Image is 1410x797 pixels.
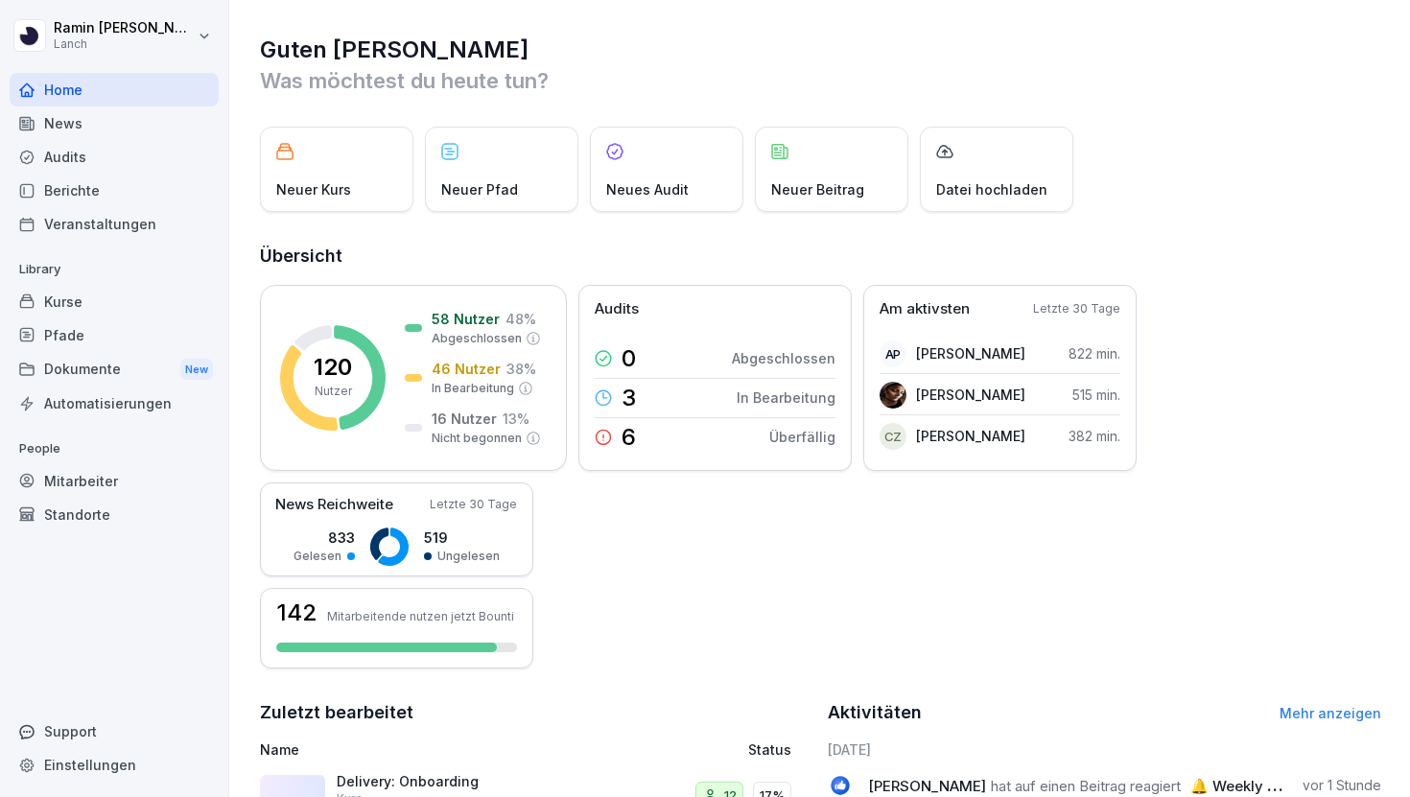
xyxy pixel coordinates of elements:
div: New [180,359,213,381]
a: Audits [10,140,219,174]
p: 16 Nutzer [432,409,497,429]
p: Delivery: Onboarding [337,773,529,790]
img: lbqg5rbd359cn7pzouma6c8b.png [880,382,906,409]
h1: Guten [PERSON_NAME] [260,35,1381,65]
p: In Bearbeitung [737,387,835,408]
p: Letzte 30 Tage [1033,300,1120,317]
a: Pfade [10,318,219,352]
div: Dokumente [10,352,219,387]
span: [PERSON_NAME] [868,777,986,795]
a: Standorte [10,498,219,531]
p: [PERSON_NAME] [916,385,1025,405]
p: Audits [595,298,639,320]
h2: Aktivitäten [828,699,922,726]
a: Home [10,73,219,106]
h2: Übersicht [260,243,1381,270]
a: Automatisierungen [10,387,219,420]
p: 46 Nutzer [432,359,501,379]
p: vor 1 Stunde [1303,776,1381,795]
p: Library [10,254,219,285]
h3: 142 [276,601,317,624]
p: Status [748,739,791,760]
p: [PERSON_NAME] [916,426,1025,446]
p: 822 min. [1069,343,1120,363]
p: Ramin [PERSON_NAME] [54,20,194,36]
p: Neuer Pfad [441,179,518,199]
a: Einstellungen [10,748,219,782]
div: AP [880,340,906,367]
p: Nutzer [315,383,352,400]
p: In Bearbeitung [432,380,514,397]
p: 3 [622,387,636,410]
p: 13 % [503,409,529,429]
p: News Reichweite [275,494,393,516]
p: Mitarbeitende nutzen jetzt Bounti [327,609,514,623]
p: Name [260,739,599,760]
p: 120 [314,356,352,379]
p: 833 [294,527,355,548]
p: Letzte 30 Tage [430,496,517,513]
p: 515 min. [1072,385,1120,405]
p: Neues Audit [606,179,689,199]
a: Mehr anzeigen [1280,705,1381,721]
p: 382 min. [1069,426,1120,446]
p: Datei hochladen [936,179,1047,199]
p: Lanch [54,37,194,51]
p: Abgeschlossen [732,348,835,368]
h2: Zuletzt bearbeitet [260,699,814,726]
p: 58 Nutzer [432,309,500,329]
p: Was möchtest du heute tun? [260,65,1381,96]
p: People [10,434,219,464]
p: 38 % [506,359,536,379]
h6: [DATE] [828,739,1382,760]
p: Neuer Kurs [276,179,351,199]
span: hat auf einen Beitrag reagiert [991,777,1181,795]
p: Am aktivsten [880,298,970,320]
p: 0 [622,347,636,370]
p: 519 [424,527,500,548]
p: Gelesen [294,548,341,565]
p: Neuer Beitrag [771,179,864,199]
a: Veranstaltungen [10,207,219,241]
a: Berichte [10,174,219,207]
p: [PERSON_NAME] [916,343,1025,363]
p: 6 [622,426,636,449]
p: Nicht begonnen [432,430,522,447]
p: Abgeschlossen [432,330,522,347]
a: Kurse [10,285,219,318]
p: Überfällig [769,427,835,447]
a: News [10,106,219,140]
p: 48 % [505,309,536,329]
a: Mitarbeiter [10,464,219,498]
div: CZ [880,423,906,450]
a: DokumenteNew [10,352,219,387]
div: Support [10,715,219,748]
p: Ungelesen [437,548,500,565]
